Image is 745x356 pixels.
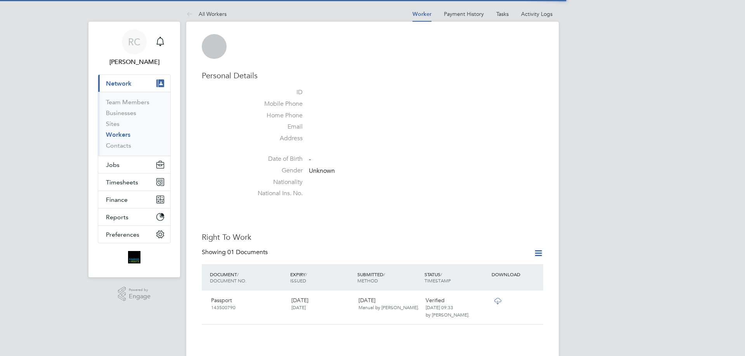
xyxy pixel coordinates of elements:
[210,277,246,284] span: DOCUMENT NO.
[383,271,385,277] span: /
[106,131,130,138] a: Workers
[359,304,419,310] span: Manual by [PERSON_NAME].
[208,294,288,314] div: Passport
[202,248,269,256] div: Showing
[426,311,470,318] span: by [PERSON_NAME].
[98,156,170,173] button: Jobs
[248,155,303,163] label: Date of Birth
[129,293,151,300] span: Engage
[444,10,484,17] a: Payment History
[208,267,288,287] div: DOCUMENT
[98,174,170,191] button: Timesheets
[496,10,509,17] a: Tasks
[248,88,303,96] label: ID
[128,251,140,263] img: bromak-logo-retina.png
[106,80,132,87] span: Network
[291,304,306,310] span: [DATE]
[98,29,171,67] a: RC[PERSON_NAME]
[248,189,303,198] label: National Ins. No.
[106,213,128,221] span: Reports
[426,297,445,304] span: Verified
[424,277,451,284] span: TIMESTAMP
[248,167,303,175] label: Gender
[309,167,335,175] span: Unknown
[202,71,543,81] h3: Personal Details
[290,277,306,284] span: ISSUED
[248,100,303,108] label: Mobile Phone
[98,92,170,156] div: Network
[106,142,131,149] a: Contacts
[129,287,151,293] span: Powered by
[423,267,490,287] div: STATUS
[521,10,553,17] a: Activity Logs
[355,294,423,314] div: [DATE]
[309,155,311,163] span: -
[288,294,355,314] div: [DATE]
[106,109,136,117] a: Businesses
[98,57,171,67] span: Robyn Clarke
[106,231,139,238] span: Preferences
[248,123,303,131] label: Email
[248,178,303,186] label: Nationality
[88,22,180,277] nav: Main navigation
[186,10,227,17] a: All Workers
[98,208,170,225] button: Reports
[227,248,268,256] span: 01 Documents
[426,304,453,310] span: [DATE] 09:33
[98,75,170,92] button: Network
[288,267,355,287] div: EXPIRY
[248,112,303,120] label: Home Phone
[98,251,171,263] a: Go to home page
[211,304,236,310] span: 143500790
[355,267,423,287] div: SUBMITTED
[106,120,120,127] a: Sites
[98,226,170,243] button: Preferences
[106,98,149,106] a: Team Members
[305,271,307,277] span: /
[106,179,138,186] span: Timesheets
[106,161,120,169] span: Jobs
[118,287,151,301] a: Powered byEngage
[106,196,128,203] span: Finance
[202,232,543,242] h3: Right To Work
[412,11,431,17] a: Worker
[98,191,170,208] button: Finance
[237,271,239,277] span: /
[440,271,442,277] span: /
[128,37,140,47] span: RC
[248,134,303,143] label: Address
[490,267,543,281] div: DOWNLOAD
[357,277,378,284] span: METHOD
